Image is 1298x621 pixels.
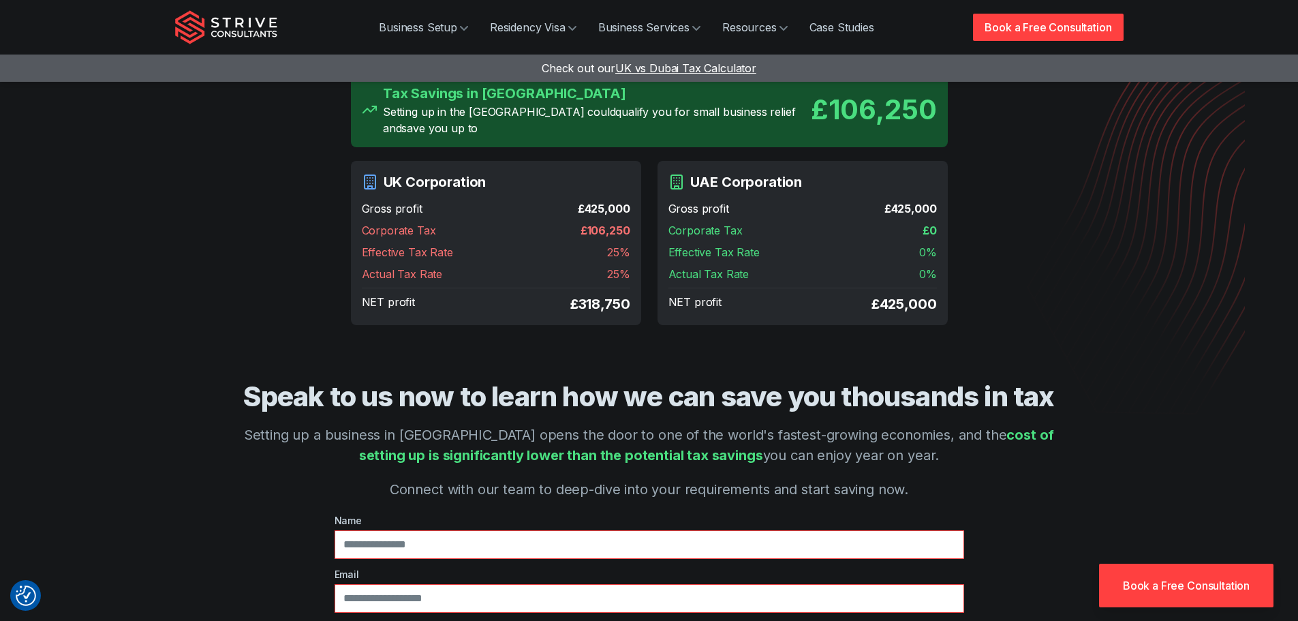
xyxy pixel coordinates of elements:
[973,14,1123,41] a: Book a Free Consultation
[607,244,630,260] span: 25 %
[578,200,630,217] span: £ 425,000
[16,586,36,606] img: Revisit consent button
[799,14,885,41] a: Case Studies
[668,266,750,282] span: Actual Tax Rate
[362,244,453,260] span: Effective Tax Rate
[16,586,36,606] button: Consent Preferences
[362,222,436,239] span: Corporate Tax
[923,222,937,239] span: £ 0
[570,294,630,314] span: £ 318,750
[479,14,587,41] a: Residency Visa
[668,294,722,314] span: NET profit
[1099,564,1273,607] a: Book a Free Consultation
[884,200,937,217] span: £ 425,000
[871,294,937,314] span: £ 425,000
[668,200,729,217] span: Gross profit
[919,266,937,282] span: 0 %
[230,425,1069,466] p: Setting up a business in [GEOGRAPHIC_DATA] opens the door to one of the world's fastest-growing e...
[362,266,443,282] span: Actual Tax Rate
[690,172,803,192] h3: UAE Corporation
[230,466,1069,500] p: Connect with our team to deep-dive into your requirements and start saving now.
[587,14,711,41] a: Business Services
[230,380,1069,414] h2: Speak to us now to learn how we can save you thousands in tax
[615,61,756,75] span: UK vs Dubai Tax Calculator
[383,104,811,136] p: Setting up in the [GEOGRAPHIC_DATA] could qualify you for small business relief and save you up to
[368,14,479,41] a: Business Setup
[383,83,811,104] h3: Tax Savings in [GEOGRAPHIC_DATA]
[668,244,760,260] span: Effective Tax Rate
[668,222,743,239] span: Corporate Tax
[362,200,422,217] span: Gross profit
[362,294,415,314] span: NET profit
[542,61,756,75] a: Check out ourUK vs Dubai Tax Calculator
[175,10,277,44] img: Strive Consultants
[711,14,799,41] a: Resources
[384,172,486,192] h3: UK Corporation
[811,89,937,130] div: £ 106,250
[335,567,964,581] label: Email
[919,244,937,260] span: 0 %
[607,266,630,282] span: 25 %
[581,222,630,239] span: £ 106,250
[335,513,964,528] label: Name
